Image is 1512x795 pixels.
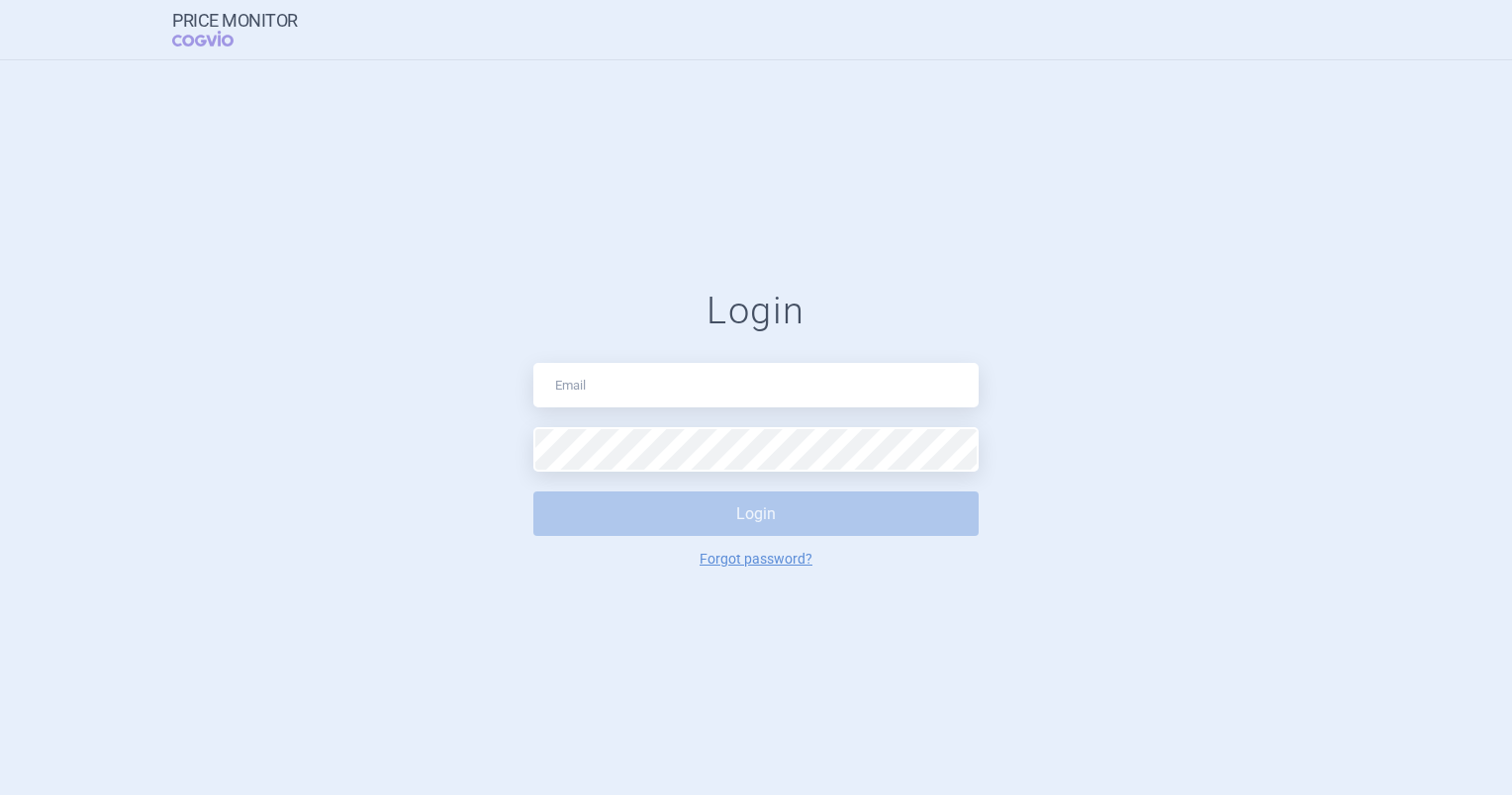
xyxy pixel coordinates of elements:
[172,11,298,31] strong: Price Monitor
[172,11,298,48] a: Price MonitorCOGVIO
[533,363,979,407] input: Email
[533,289,979,334] h1: Login
[172,31,261,46] span: COGVIO
[533,491,979,536] button: Login
[700,552,812,566] a: Forgot password?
